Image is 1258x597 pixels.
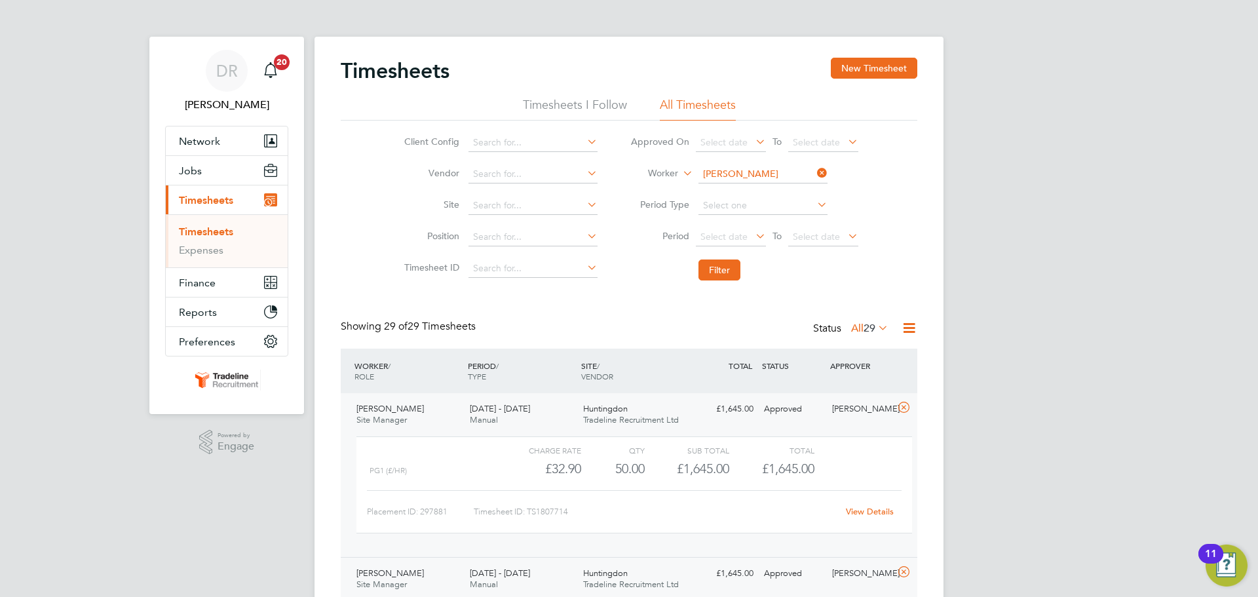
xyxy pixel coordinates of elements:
[400,261,459,273] label: Timesheet ID
[400,230,459,242] label: Position
[583,568,628,579] span: Huntingdon
[274,54,290,70] span: 20
[630,136,689,147] label: Approved On
[851,322,888,335] label: All
[351,354,465,388] div: WORKER
[468,371,486,381] span: TYPE
[581,371,613,381] span: VENDOR
[166,126,288,155] button: Network
[367,501,474,522] div: Placement ID: 297881
[700,231,748,242] span: Select date
[193,370,261,391] img: tradelinerecruitment-logo-retina.png
[179,277,216,289] span: Finance
[759,398,827,420] div: Approved
[179,225,233,238] a: Timesheets
[356,414,407,425] span: Site Manager
[496,360,499,371] span: /
[165,50,288,113] a: DR[PERSON_NAME]
[831,58,917,79] button: New Timesheet
[698,165,828,183] input: Search for...
[497,442,581,458] div: Charge rate
[581,442,645,458] div: QTY
[645,458,729,480] div: £1,645.00
[1205,554,1217,571] div: 11
[793,136,840,148] span: Select date
[630,199,689,210] label: Period Type
[400,167,459,179] label: Vendor
[400,136,459,147] label: Client Config
[166,298,288,326] button: Reports
[769,227,786,244] span: To
[762,461,814,476] span: £1,645.00
[474,501,837,522] div: Timesheet ID: TS1807714
[691,398,759,420] div: £1,645.00
[729,442,814,458] div: Total
[165,97,288,113] span: Demi Richens
[166,214,288,267] div: Timesheets
[400,199,459,210] label: Site
[497,458,581,480] div: £32.90
[583,579,679,590] span: Tradeline Recruitment Ltd
[769,133,786,150] span: To
[179,336,235,348] span: Preferences
[698,197,828,215] input: Select one
[341,320,478,334] div: Showing
[793,231,840,242] span: Select date
[759,354,827,377] div: STATUS
[691,563,759,585] div: £1,645.00
[166,327,288,356] button: Preferences
[257,50,284,92] a: 20
[199,430,255,455] a: Powered byEngage
[218,441,254,452] span: Engage
[468,197,598,215] input: Search for...
[630,230,689,242] label: Period
[341,58,449,84] h2: Timesheets
[354,371,374,381] span: ROLE
[827,354,895,377] div: APPROVER
[470,403,530,414] span: [DATE] - [DATE]
[729,360,752,371] span: TOTAL
[470,414,498,425] span: Manual
[468,134,598,152] input: Search for...
[384,320,476,333] span: 29 Timesheets
[864,322,875,335] span: 29
[700,136,748,148] span: Select date
[166,268,288,297] button: Finance
[468,260,598,278] input: Search for...
[356,579,407,590] span: Site Manager
[384,320,408,333] span: 29 of
[356,403,424,414] span: [PERSON_NAME]
[179,164,202,177] span: Jobs
[179,135,220,147] span: Network
[827,398,895,420] div: [PERSON_NAME]
[356,568,424,579] span: [PERSON_NAME]
[166,185,288,214] button: Timesheets
[179,194,233,206] span: Timesheets
[827,563,895,585] div: [PERSON_NAME]
[166,156,288,185] button: Jobs
[581,458,645,480] div: 50.00
[179,244,223,256] a: Expenses
[660,97,736,121] li: All Timesheets
[149,37,304,414] nav: Main navigation
[468,165,598,183] input: Search for...
[759,563,827,585] div: Approved
[698,260,740,280] button: Filter
[1206,545,1248,587] button: Open Resource Center, 11 new notifications
[645,442,729,458] div: Sub Total
[813,320,891,338] div: Status
[597,360,600,371] span: /
[370,466,407,475] span: PG1 (£/HR)
[619,167,678,180] label: Worker
[388,360,391,371] span: /
[583,403,628,414] span: Huntingdon
[165,370,288,391] a: Go to home page
[523,97,627,121] li: Timesheets I Follow
[470,579,498,590] span: Manual
[846,506,894,517] a: View Details
[465,354,578,388] div: PERIOD
[468,228,598,246] input: Search for...
[578,354,691,388] div: SITE
[583,414,679,425] span: Tradeline Recruitment Ltd
[179,306,217,318] span: Reports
